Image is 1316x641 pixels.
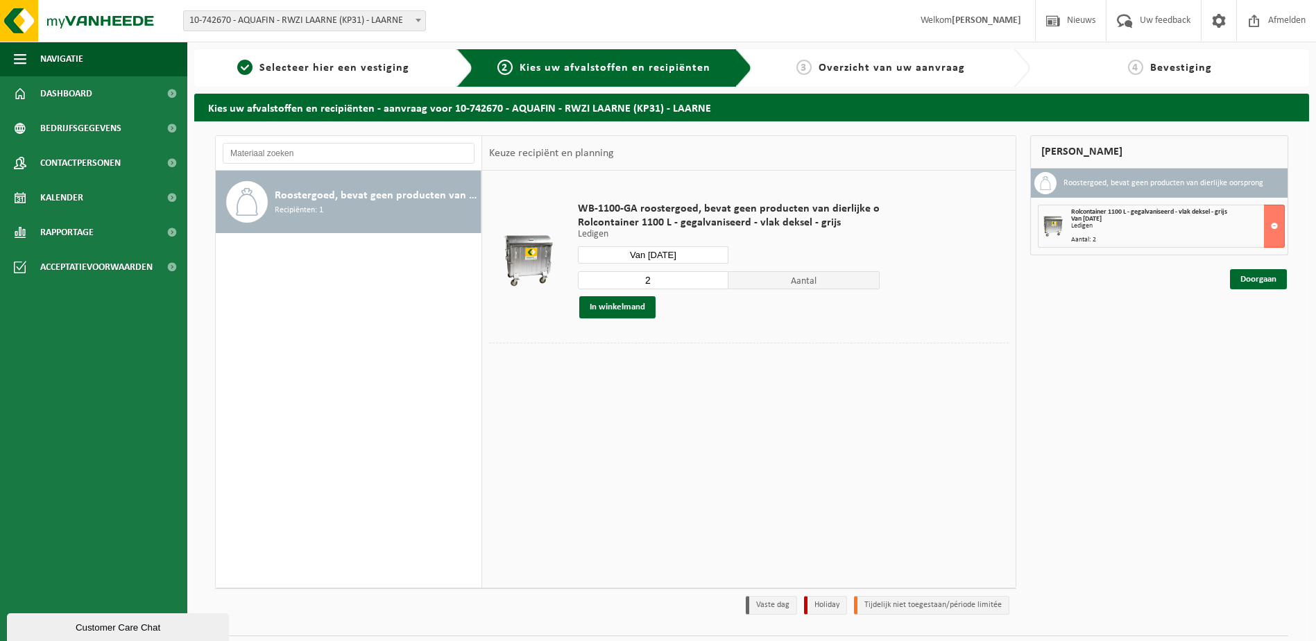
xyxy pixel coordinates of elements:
span: Rolcontainer 1100 L - gegalvaniseerd - vlak deksel - grijs [578,216,880,230]
span: Contactpersonen [40,146,121,180]
span: 4 [1128,60,1143,75]
strong: [PERSON_NAME] [952,15,1021,26]
span: Bedrijfsgegevens [40,111,121,146]
span: Kalender [40,180,83,215]
input: Materiaal zoeken [223,143,475,164]
li: Tijdelijk niet toegestaan/période limitée [854,596,1009,615]
iframe: chat widget [7,610,232,641]
span: 10-742670 - AQUAFIN - RWZI LAARNE (KP31) - LAARNE [184,11,425,31]
a: Doorgaan [1230,269,1287,289]
span: Kies uw afvalstoffen en recipiënten [520,62,710,74]
span: 1 [237,60,253,75]
span: WB-1100-GA roostergoed, bevat geen producten van dierlijke o [578,202,880,216]
span: 2 [497,60,513,75]
button: In winkelmand [579,296,656,318]
span: Rolcontainer 1100 L - gegalvaniseerd - vlak deksel - grijs [1071,208,1227,216]
div: Ledigen [1071,223,1284,230]
span: 10-742670 - AQUAFIN - RWZI LAARNE (KP31) - LAARNE [183,10,426,31]
span: Rapportage [40,215,94,250]
p: Ledigen [578,230,880,239]
span: Roostergoed, bevat geen producten van dierlijke oorsprong [275,187,477,204]
button: Roostergoed, bevat geen producten van dierlijke oorsprong Recipiënten: 1 [216,171,481,233]
div: Aantal: 2 [1071,237,1284,243]
span: Bevestiging [1150,62,1212,74]
span: Overzicht van uw aanvraag [819,62,965,74]
span: Aantal [728,271,880,289]
li: Holiday [804,596,847,615]
li: Vaste dag [746,596,797,615]
span: 3 [796,60,812,75]
div: Keuze recipiënt en planning [482,136,621,171]
div: [PERSON_NAME] [1030,135,1288,169]
span: Navigatie [40,42,83,76]
span: Recipiënten: 1 [275,204,323,217]
span: Acceptatievoorwaarden [40,250,153,284]
input: Selecteer datum [578,246,729,264]
strong: Van [DATE] [1071,215,1102,223]
span: Dashboard [40,76,92,111]
h3: Roostergoed, bevat geen producten van dierlijke oorsprong [1063,172,1263,194]
span: Selecteer hier een vestiging [259,62,409,74]
h2: Kies uw afvalstoffen en recipiënten - aanvraag voor 10-742670 - AQUAFIN - RWZI LAARNE (KP31) - LA... [194,94,1309,121]
a: 1Selecteer hier een vestiging [201,60,445,76]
